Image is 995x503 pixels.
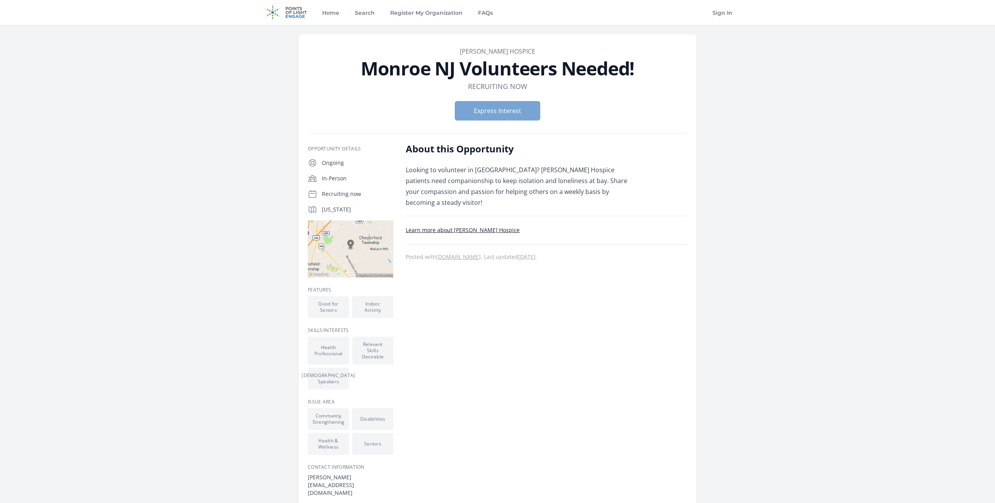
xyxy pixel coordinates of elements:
abbr: Mon, Sep 30, 2024 2:15 PM [518,253,536,260]
li: Disabilities [352,408,393,430]
li: Relevant Skills Desirable [352,337,393,365]
p: Ongoing [322,159,393,167]
li: [DEMOGRAPHIC_DATA] Speakers [308,368,349,389]
h1: Monroe NJ Volunteers Needed! [308,59,687,78]
li: Seniors [352,433,393,455]
li: Community Strengthening [308,408,349,430]
li: Indoor Activity [352,296,393,318]
dt: [PERSON_NAME] [308,473,393,481]
p: Looking to volunteer in [GEOGRAPHIC_DATA]? [PERSON_NAME] Hospice patients need companionship to k... [406,164,633,208]
p: In-Person [322,175,393,182]
dd: Recruiting now [468,81,527,92]
h3: Contact Information [308,464,393,470]
h3: Opportunity Details [308,146,393,152]
p: Recruiting now [322,190,393,198]
a: Learn more about [PERSON_NAME] Hospice [406,226,520,234]
h3: Features [308,287,393,293]
h3: Issue area [308,399,393,405]
img: Map [308,220,393,278]
p: [US_STATE] [322,206,393,213]
button: Express Interest [455,101,540,121]
li: Good for Seniors [308,296,349,318]
dd: [EMAIL_ADDRESS][DOMAIN_NAME] [308,481,393,497]
h3: Skills/Interests [308,327,393,334]
a: [PERSON_NAME] Hospice [460,47,535,56]
li: Health & Wellness [308,433,349,455]
a: [DOMAIN_NAME] [436,253,481,260]
p: Posted with . Last updated . [406,254,687,260]
h2: About this Opportunity [406,143,633,155]
li: Health Professional [308,337,349,365]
